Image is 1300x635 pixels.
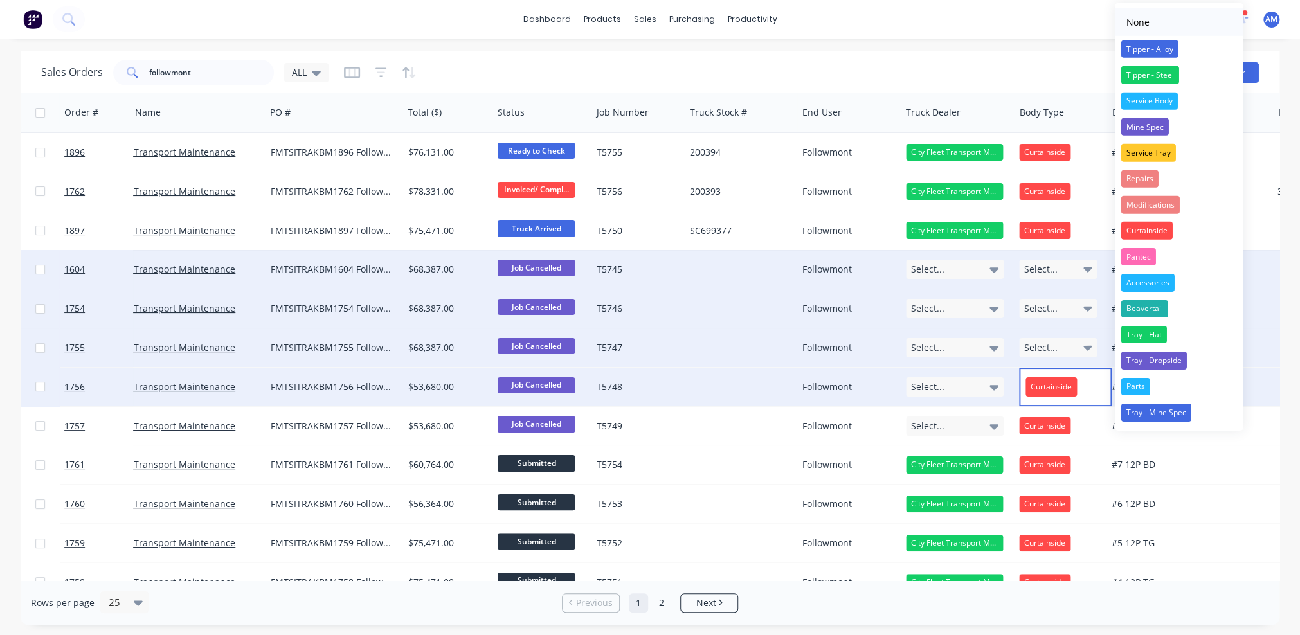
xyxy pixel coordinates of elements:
[1024,302,1058,315] span: Select...
[1121,326,1166,344] div: Tray - Flat
[1121,404,1191,422] div: Tray - Mine Spec
[1115,36,1243,62] button: Tipper - Alloy
[1121,12,1154,32] div: None
[498,143,575,159] span: Ready to Check
[498,182,575,198] span: Invoiced/ Compl...
[498,573,575,589] span: Submitted
[408,497,483,510] div: $56,364.00
[1115,140,1243,166] button: Service Tray
[1121,170,1158,188] div: Repairs
[498,338,575,354] span: Job Cancelled
[1112,458,1259,471] div: #7 12P BD
[696,596,716,609] span: Next
[802,420,890,433] div: Followmont
[681,596,737,609] a: Next page
[498,494,575,510] span: Submitted
[1112,224,1259,237] div: #3 12P TG
[408,341,483,354] div: $68,387.00
[408,185,483,198] div: $78,331.00
[1115,270,1243,296] button: Accessories
[1121,222,1172,240] div: Curtainside
[1121,66,1178,84] div: Tipper - Steel
[64,420,85,433] span: 1757
[64,263,85,276] span: 1604
[498,533,575,550] span: Submitted
[92,576,235,588] a: City Fleet Transport Maintenance
[652,593,671,613] a: Page 2
[577,10,627,29] div: products
[271,263,392,276] div: FMTSITRAKBM1604 Followmont
[92,263,235,275] a: City Fleet Transport Maintenance
[906,183,1003,200] div: City Fleet Transport Management
[1112,497,1259,510] div: #6 12P BD
[498,260,575,276] span: Job Cancelled
[408,146,483,159] div: $76,131.00
[1121,300,1168,317] div: Beavertail
[1115,399,1243,425] button: Tray - Mine Spec
[597,146,676,159] div: T5755
[1121,377,1150,395] div: Parts
[1019,574,1070,591] div: Curtainside
[1115,348,1243,373] button: Tray - Dropside
[1115,218,1243,244] button: Curtainside
[597,537,676,550] div: T5752
[597,185,676,198] div: T5756
[1019,456,1070,473] div: Curtainside
[1121,248,1155,266] div: Pantec
[1115,62,1243,88] button: Tipper - Steel
[408,537,483,550] div: $75,471.00
[64,341,85,354] span: 1755
[597,380,676,393] div: T5748
[597,224,676,237] div: T5750
[906,574,1003,591] div: City Fleet Transport Management
[271,185,392,198] div: FMTSITRAKBM1762 Followmont
[64,302,85,315] span: 1754
[1115,296,1243,321] button: Beavertail
[802,537,890,550] div: Followmont
[64,211,138,250] a: 1897
[690,185,787,198] div: 200393
[92,146,235,158] a: City Fleet Transport Maintenance
[690,146,787,159] div: 200394
[64,563,138,602] a: 1758
[92,497,235,510] a: City Fleet Transport Maintenance
[64,497,85,510] span: 1760
[1024,341,1058,354] span: Select...
[1115,192,1243,217] button: Modifications
[911,263,944,276] span: Select...
[64,368,138,406] a: 1756
[911,302,944,315] span: Select...
[498,299,575,315] span: Job Cancelled
[64,576,85,589] span: 1758
[911,420,944,433] span: Select...
[1115,8,1243,36] button: None
[1112,576,1259,589] div: #4 12P TG
[1121,196,1179,214] div: Modifications
[663,10,721,29] div: purchasing
[1112,146,1259,159] div: #1 14P TG
[1121,40,1178,58] div: Tipper - Alloy
[1115,88,1243,114] button: Service Body
[802,341,890,354] div: Followmont
[64,537,85,550] span: 1759
[597,497,676,510] div: T5753
[1115,321,1243,347] button: Tray - Flat
[498,106,525,119] div: Status
[576,596,613,609] span: Previous
[1121,144,1175,162] div: Service Tray
[271,341,392,354] div: FMTSITRAKBM1755 Followmont
[1121,352,1186,370] div: Tray - Dropside
[271,380,392,393] div: FMTSITRAKBM1756 Followmont
[92,224,235,237] a: City Fleet Transport Maintenance
[597,106,649,119] div: Job Number
[802,224,890,237] div: Followmont
[408,458,483,471] div: $60,764.00
[23,10,42,29] img: Factory
[498,220,575,237] span: Truck Arrived
[408,380,483,393] div: $53,680.00
[906,456,1003,473] div: City Fleet Transport Management
[271,497,392,510] div: FMTSITRAKBM1760 Followmont
[64,185,85,198] span: 1762
[911,341,944,354] span: Select...
[802,576,890,589] div: Followmont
